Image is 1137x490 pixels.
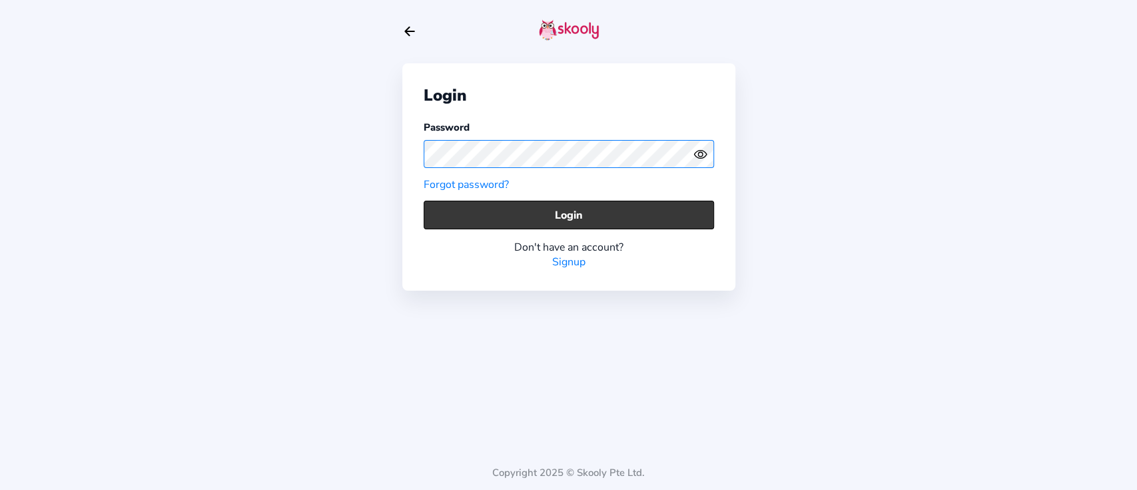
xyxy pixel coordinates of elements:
label: Password [424,121,470,134]
a: Forgot password? [424,177,509,192]
button: eye outlineeye off outline [693,147,713,161]
button: arrow back outline [402,24,417,39]
img: skooly-logo.png [539,19,599,41]
a: Signup [552,255,585,269]
ion-icon: eye outline [693,147,707,161]
button: Login [424,201,714,229]
div: Don't have an account? [424,240,714,255]
div: Login [424,85,714,106]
